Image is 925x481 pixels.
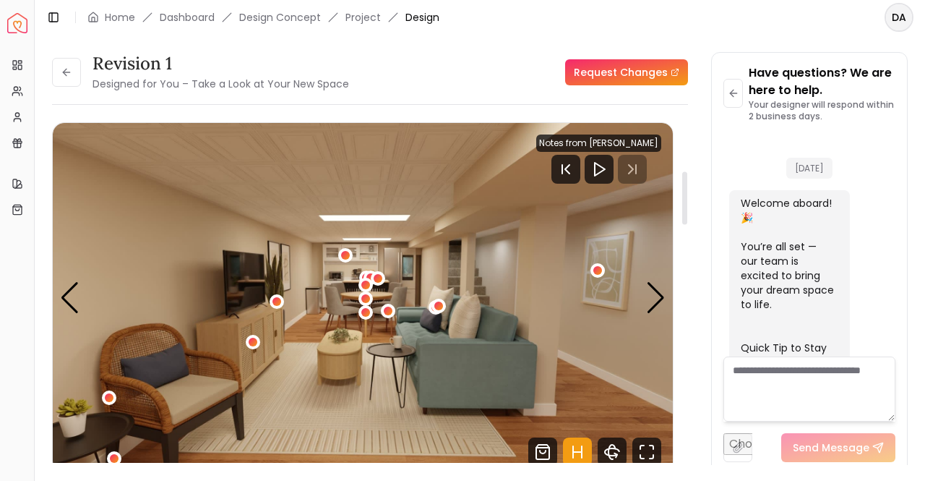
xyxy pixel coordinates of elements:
img: Design Render 1 [53,123,674,472]
a: Dashboard [160,10,215,25]
div: Next slide [646,282,666,314]
svg: 360 View [598,438,627,467]
span: [DATE] [786,158,832,179]
svg: Previous Track [551,155,580,184]
div: 1 / 7 [53,123,674,472]
a: Project [345,10,381,25]
a: Home [105,10,135,25]
div: Carousel [53,123,673,472]
nav: breadcrumb [87,10,439,25]
span: Design [405,10,439,25]
div: Previous slide [60,282,79,314]
p: Have questions? We are here to help. [749,64,895,99]
small: Designed for You – Take a Look at Your New Space [92,77,349,91]
li: Design Concept [239,10,321,25]
p: Your designer will respond within 2 business days. [749,99,895,122]
svg: Hotspots Toggle [563,438,592,467]
svg: Play [590,161,608,178]
a: Spacejoy [7,13,27,33]
svg: Fullscreen [632,438,661,467]
button: DA [885,3,913,32]
span: DA [886,4,912,30]
svg: Shop Products from this design [528,438,557,467]
div: Notes from [PERSON_NAME] [536,135,661,152]
a: Request Changes [565,59,688,85]
h3: Revision 1 [92,52,349,75]
img: Spacejoy Logo [7,13,27,33]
